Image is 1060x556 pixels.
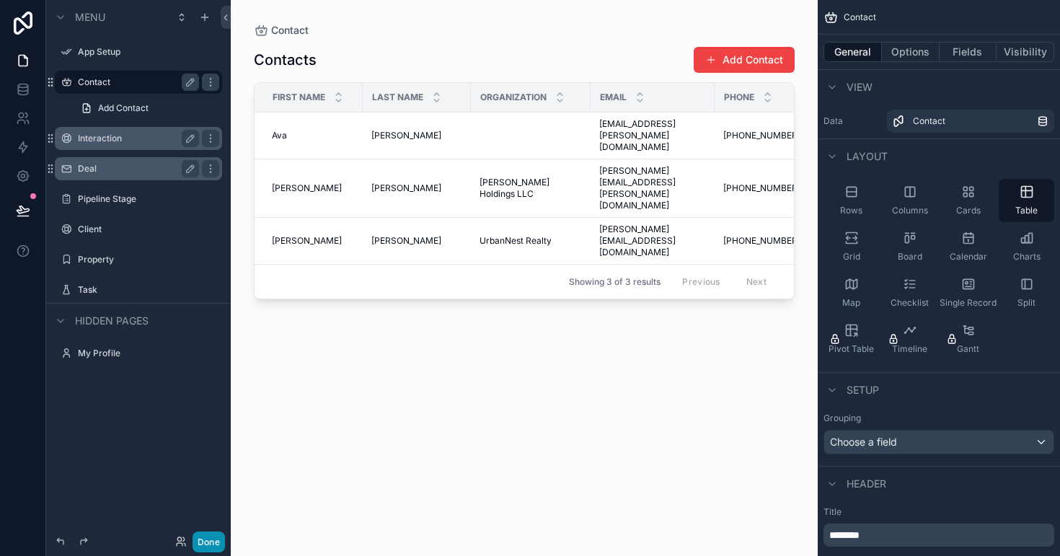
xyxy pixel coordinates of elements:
span: Gantt [957,343,979,355]
span: Last Name [372,92,423,103]
span: Organization [480,92,547,103]
button: Columns [882,179,937,222]
button: Cards [940,179,996,222]
span: Charts [1013,251,1041,262]
button: Gantt [940,317,996,361]
label: Interaction [78,133,193,144]
button: Charts [999,225,1054,268]
span: Table [1015,205,1038,216]
button: Done [193,531,225,552]
label: Grouping [823,412,861,424]
button: Timeline [882,317,937,361]
label: Deal [78,163,193,175]
span: Single Record [940,297,997,309]
span: Calendar [950,251,987,262]
button: Split [999,271,1054,314]
label: Client [78,224,219,235]
span: Showing 3 of 3 results [569,276,661,288]
button: Board [882,225,937,268]
label: Pipeline Stage [78,193,219,205]
a: Contact [887,110,1054,133]
span: Email [600,92,627,103]
span: Split [1017,297,1035,309]
span: Contact [844,12,876,23]
label: App Setup [78,46,219,58]
span: Setup [847,383,879,397]
span: Columns [892,205,928,216]
span: Grid [843,251,860,262]
button: Table [999,179,1054,222]
span: Timeline [892,343,927,355]
a: Add Contact [72,97,222,120]
button: Visibility [997,42,1054,62]
button: Map [823,271,879,314]
span: Cards [956,205,981,216]
div: scrollable content [823,524,1054,547]
span: Add Contact [98,102,149,114]
span: First Name [273,92,325,103]
span: Phone [724,92,754,103]
label: Contact [78,76,193,88]
button: Pivot Table [823,317,879,361]
button: Grid [823,225,879,268]
span: Hidden pages [75,314,149,328]
span: Pivot Table [829,343,874,355]
button: General [823,42,882,62]
span: Layout [847,149,888,164]
span: Header [847,477,886,491]
button: Checklist [882,271,937,314]
button: Fields [940,42,997,62]
span: Board [898,251,922,262]
button: Calendar [940,225,996,268]
span: Map [842,297,860,309]
label: Property [78,254,219,265]
span: Rows [840,205,862,216]
label: Data [823,115,881,127]
span: Choose a field [830,436,897,448]
span: Checklist [891,297,929,309]
button: Options [882,42,940,62]
span: View [847,80,873,94]
button: Rows [823,179,879,222]
label: My Profile [78,348,219,359]
label: Title [823,506,1054,518]
button: Choose a field [823,430,1054,454]
label: Task [78,284,219,296]
button: Single Record [940,271,996,314]
span: Menu [75,10,105,25]
span: Contact [913,115,945,127]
